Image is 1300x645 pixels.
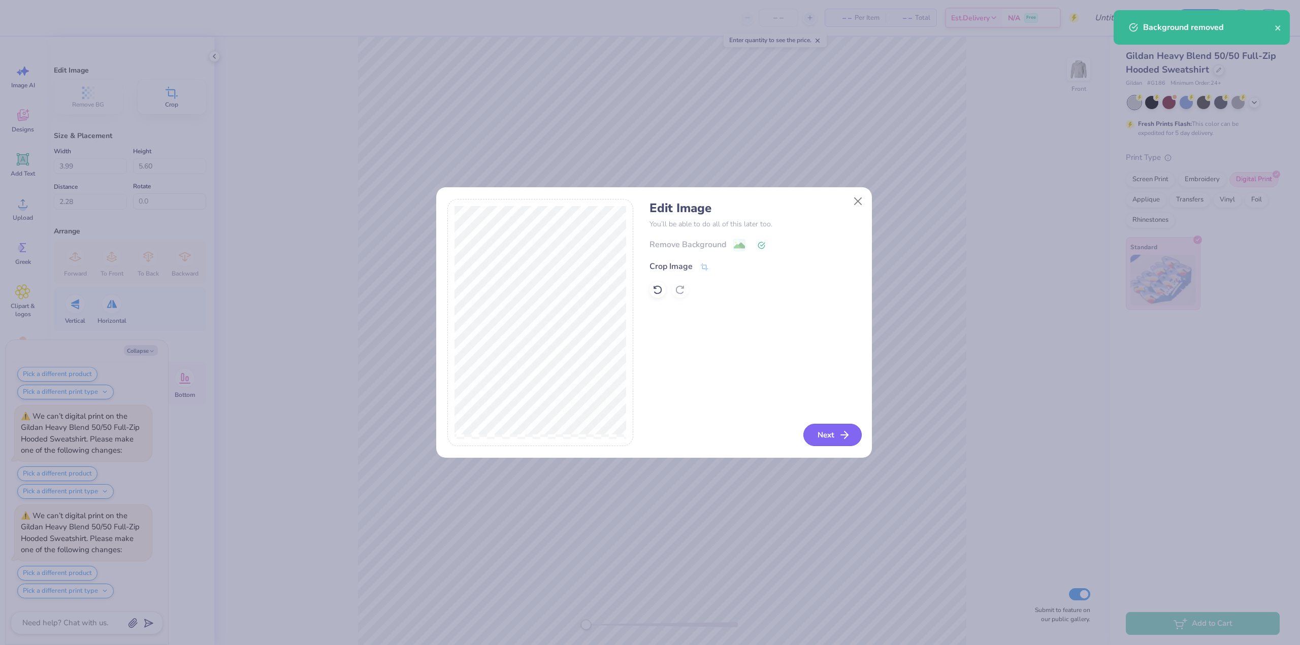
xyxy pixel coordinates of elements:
h4: Edit Image [649,201,860,216]
div: Crop Image [649,260,693,273]
p: You’ll be able to do all of this later too. [649,219,860,229]
button: Next [803,424,862,446]
button: Close [848,192,867,211]
button: close [1275,21,1282,33]
div: Background removed [1143,21,1275,33]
